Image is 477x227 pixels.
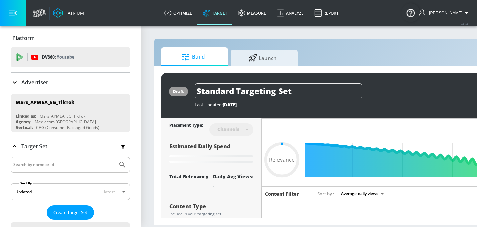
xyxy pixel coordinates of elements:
div: Daily Avg Views: [213,173,253,180]
label: Sort By [19,181,33,185]
a: optimize [159,1,197,25]
div: Placement Type: [169,122,203,129]
span: Launch [237,50,288,66]
div: Total Relevancy [169,173,209,180]
p: Platform [12,34,35,42]
div: Estimated Daily Spend [169,143,253,165]
div: Mars_APMEA_EG_TikTokLinked as:Mars_APMEA_EG_TikTokAgency:Mediacom [GEOGRAPHIC_DATA]Vertical:CPG (... [11,94,130,132]
div: CPG (Consumer Packaged Goods) [36,125,99,130]
a: Target [197,1,233,25]
div: Vertical: [16,125,33,130]
div: Average daily views [338,189,386,198]
span: latest [104,189,115,195]
h6: Content Filter [265,191,299,197]
div: Include in your targeting set [169,212,253,216]
p: Youtube [57,53,74,61]
p: Advertiser [21,79,48,86]
a: Analyze [271,1,309,25]
span: login as: jen.breen@zefr.com [426,11,462,15]
p: DV360: [42,53,74,61]
input: Search by name or Id [13,160,115,169]
div: Mediacom [GEOGRAPHIC_DATA] [35,119,96,125]
div: Channels [214,126,243,132]
div: Advertiser [11,73,130,92]
span: v 4.24.0 [461,22,470,26]
p: Target Set [21,143,47,150]
a: measure [233,1,271,25]
div: Linked as: [16,113,36,119]
a: Atrium [53,8,84,18]
div: DV360: Youtube [11,47,130,67]
div: Mars_APMEA_EG_TikTok [39,113,85,119]
div: Mars_APMEA_EG_TikTok [16,99,74,105]
div: Target Set [11,135,130,157]
span: Sort by [317,191,334,197]
div: Platform [11,29,130,47]
a: Report [309,1,344,25]
span: Relevance [269,157,295,162]
button: [PERSON_NAME] [419,9,470,17]
span: Create Target Set [53,209,87,216]
div: Content Type [169,204,253,209]
div: Updated [15,189,32,195]
span: Build [168,49,219,65]
div: Agency: [16,119,31,125]
button: Create Target Set [47,205,94,220]
div: Atrium [65,10,84,16]
button: Open Resource Center [401,3,420,22]
div: draft [173,89,184,94]
span: Estimated Daily Spend [169,143,230,150]
span: [DATE] [223,102,237,108]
